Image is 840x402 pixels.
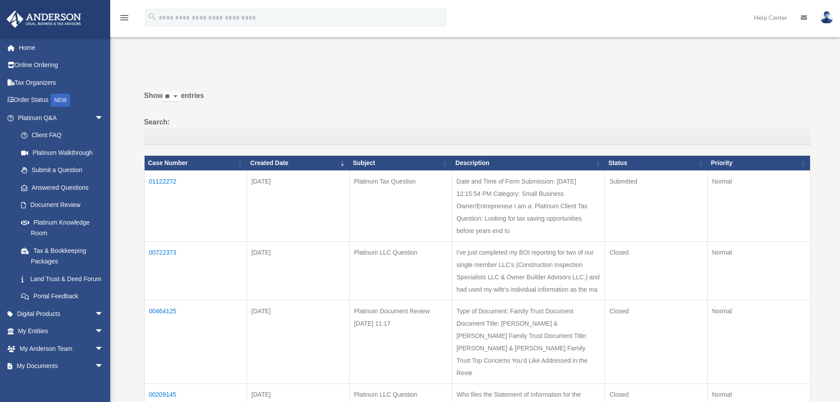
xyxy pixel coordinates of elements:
input: Search: [144,128,810,145]
a: Digital Productsarrow_drop_down [6,305,117,323]
a: Tax & Bookkeeping Packages [12,242,112,270]
td: [DATE] [247,241,350,300]
a: Platinum Walkthrough [12,144,112,162]
i: menu [119,12,130,23]
label: Show entries [144,90,810,111]
a: menu [119,15,130,23]
td: Platinum Tax Question [349,170,452,241]
th: Description: activate to sort column ascending [452,156,605,171]
a: Platinum Knowledge Room [12,214,112,242]
th: Subject: activate to sort column ascending [349,156,452,171]
a: My Anderson Teamarrow_drop_down [6,340,117,357]
td: 00722373 [144,241,247,300]
td: I've just completed my BOI reporting for two of our single member LLC's (Construction Inspection ... [452,241,605,300]
a: Tax Organizers [6,74,117,91]
select: Showentries [163,92,181,102]
td: 00464125 [144,300,247,383]
th: Status: activate to sort column ascending [605,156,708,171]
td: Normal [707,300,810,383]
a: Platinum Q&Aarrow_drop_down [6,109,112,127]
td: Normal [707,241,810,300]
span: arrow_drop_down [95,323,112,341]
a: Order StatusNEW [6,91,117,109]
td: Submitted [605,170,708,241]
a: Online Ordering [6,56,117,74]
td: Platinum Document Review [DATE] 11:17 [349,300,452,383]
td: [DATE] [247,300,350,383]
td: Closed [605,241,708,300]
span: arrow_drop_down [95,109,112,127]
td: Platinum LLC Question [349,241,452,300]
td: Closed [605,300,708,383]
label: Search: [144,116,810,145]
a: Portal Feedback [12,288,112,305]
a: Submit a Question [12,162,112,179]
span: arrow_drop_down [95,305,112,323]
td: 01122272 [144,170,247,241]
td: [DATE] [247,170,350,241]
td: Date and Time of Form Submission: [DATE] 12:15:54 PM Category: Small Business Owner/Entrepreneur ... [452,170,605,241]
th: Created Date: activate to sort column ascending [247,156,350,171]
span: arrow_drop_down [95,340,112,358]
th: Priority: activate to sort column ascending [707,156,810,171]
a: Document Review [12,196,112,214]
a: Answered Questions [12,179,108,196]
span: arrow_drop_down [95,357,112,376]
a: Land Trust & Deed Forum [12,270,112,288]
td: Type of Document: Family Trust Document Document Title: [PERSON_NAME] & [PERSON_NAME] Family Trus... [452,300,605,383]
div: NEW [51,94,70,107]
a: My Documentsarrow_drop_down [6,357,117,375]
td: Normal [707,170,810,241]
th: Case Number: activate to sort column ascending [144,156,247,171]
a: My Entitiesarrow_drop_down [6,323,117,340]
i: search [147,12,157,22]
a: Home [6,39,117,56]
a: Client FAQ [12,127,112,144]
img: User Pic [820,11,833,24]
img: Anderson Advisors Platinum Portal [4,11,84,28]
